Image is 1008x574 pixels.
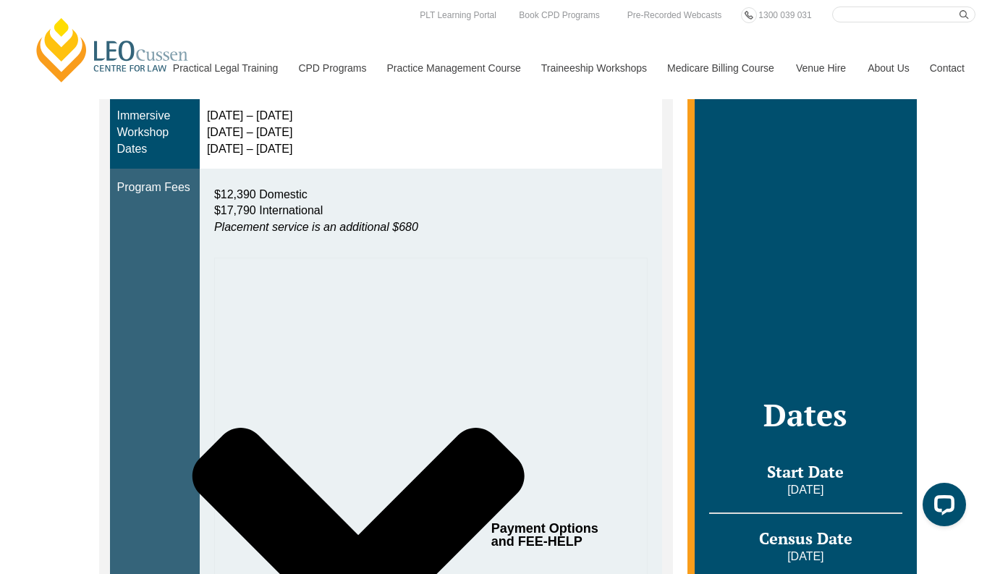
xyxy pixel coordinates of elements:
a: [PERSON_NAME] Centre for Law [33,16,192,84]
span: $17,790 International [214,204,323,216]
a: PLT Learning Portal [416,7,500,23]
a: 1300 039 031 [755,7,815,23]
span: Census Date [759,528,852,549]
span: $12,390 Domestic [214,188,308,201]
a: Medicare Billing Course [656,37,785,99]
span: 1300 039 031 [758,10,811,20]
a: Practical Legal Training [162,37,288,99]
div: Program Fees [117,180,192,196]
a: CPD Programs [287,37,376,99]
a: Pre-Recorded Webcasts [624,7,726,23]
a: Book CPD Programs [515,7,603,23]
a: Contact [919,37,975,99]
h2: Dates [709,397,902,433]
a: About Us [857,37,919,99]
p: [DATE] [709,482,902,498]
a: Venue Hire [785,37,857,99]
p: [DATE] [709,549,902,565]
a: Traineeship Workshops [530,37,656,99]
a: Practice Management Course [376,37,530,99]
em: Placement service is an additional $680 [214,221,418,233]
span: Start Date [767,461,844,482]
div: [DATE] – [DATE] [DATE] – [DATE] [DATE] – [DATE] [207,108,655,158]
div: Immersive Workshop Dates [117,108,192,158]
iframe: LiveChat chat widget [911,477,972,538]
